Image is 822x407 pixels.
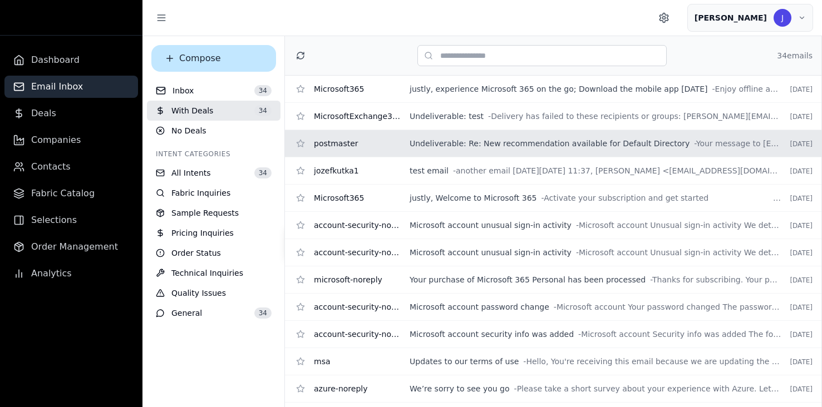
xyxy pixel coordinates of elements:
[147,183,280,203] button: Fabric Inquiries
[554,301,781,312] span: - Microsoft account Your password changed The password for the Microsoft account ju**o@[DOMAIN_NA...
[4,236,138,258] a: Order Management
[790,86,813,93] span: [DATE]
[694,138,781,149] span: - Your message to [EMAIL_ADDRESS][DOMAIN_NAME] couldn't be delivered. The group MSSecurity-norepl...
[790,276,813,284] span: [DATE]
[790,140,813,148] span: [DATE]
[514,383,781,394] span: - Please take a short survey about your experience with Azure. Let us know how we can do better n...
[314,138,358,149] span: postmaster
[31,267,72,280] span: Analytics
[314,165,359,176] span: jozefkutka1
[410,356,519,367] span: Updates to our terms of use
[410,83,707,95] span: justly, experience Microsoft 365 on the go; Download the mobile app [DATE]
[578,329,781,340] span: - Microsoft account Security info was added The following security info was recently added to the...
[4,76,138,98] a: Email Inbox
[4,182,138,205] a: Fabric Catalog
[4,209,138,231] a: Selections
[790,249,813,257] span: [DATE]
[147,101,280,121] button: With Deals34
[4,129,138,151] a: Companies
[171,167,211,178] span: All Intents
[314,329,401,340] span: account-security-noreply
[147,163,280,183] button: All Intents34
[171,287,226,299] span: Quality Issues
[31,160,71,173] span: Contacts
[147,303,280,323] button: General34
[314,356,331,367] span: msa
[410,138,690,149] span: Undeliverable: Re: New recommendation available for Default Directory
[576,220,781,231] span: - Microsoft account Unusual sign-in activity We detected something unusual about a recent sign-in...
[151,45,276,72] button: Compose
[790,113,813,121] span: [DATE]
[147,223,280,243] button: Pricing Inquiries
[777,50,813,61] span: 34 email s
[410,192,537,203] span: justly, Welcome to Microsoft 365
[171,125,206,136] span: No Deals
[488,111,781,122] span: - Delivery has failed to these recipients or groups: [PERSON_NAME][EMAIL_ADDRESS][PERSON_NAME][DO...
[314,111,401,122] span: MicrosoftExchange329e71ec88ae4615bbc36ab6ce41109e
[790,331,813,339] span: [DATE]
[453,165,781,176] span: - another email [DATE][DATE] 11:37, [PERSON_NAME] <[EMAIL_ADDRESS][DOMAIN_NAME]> wrote: for conta...
[171,105,213,116] span: With Deals
[790,167,813,175] span: [DATE]
[4,156,138,178] a: Contacts
[171,267,243,279] span: Technical Inquiries
[654,8,674,28] button: Settings
[147,81,280,101] button: Inbox34
[4,49,138,71] a: Dashboard
[31,107,56,120] span: Deals
[542,192,781,203] span: - Activate your subscription and get started ͏ ‌ ͏ ‌ ͏ ‌ ͏ ‌ ͏ ‌ ͏ ‌ ͏ ‌ ͏ ‌ ͏ ‌ ͏ ‌ ͏ ‌ ͏ ‌ ͏ ‌ ...
[147,150,280,158] div: Intent Categories
[410,165,449,176] span: test email
[790,358,813,366] span: [DATE]
[254,85,272,96] span: 34
[790,385,813,393] span: [DATE]
[790,222,813,230] span: [DATE]
[314,192,364,203] span: Microsoft365
[31,80,83,93] span: Email Inbox
[687,4,813,32] button: Account menu
[410,111,484,122] span: Undeliverable: test
[314,220,401,231] span: account-security-noreply
[294,49,307,62] button: Refresh email threads
[314,83,364,95] span: Microsoft365
[410,274,646,285] span: Your purchase of Microsoft 365 Personal has been processed
[147,203,280,223] button: Sample Requests
[314,247,401,258] span: account-security-noreply
[171,187,230,198] span: Fabric Inquiries
[790,195,813,202] span: [DATE]
[314,274,382,285] span: microsoft-noreply
[147,263,280,283] button: Technical Inquiries
[4,102,138,125] a: Deals
[695,12,767,23] div: [PERSON_NAME]
[314,301,401,312] span: account-security-noreply
[171,307,202,319] span: General
[314,383,367,394] span: azure-noreply
[712,83,781,95] span: - Enjoy offline access with Microsoft 365 mobile ͏ ‌ ͏ ‌ ͏ ‌ ͏ ‌ ͏ ‌ ͏ ‌ ͏ ‌ ͏ ‌ ͏ ‌ ͏ ‌ ͏ ‌ ͏ ‌ ...
[254,307,272,319] span: 34
[4,262,138,285] a: Analytics
[171,207,239,219] span: Sample Requests
[410,383,510,394] span: We’re sorry to see you go
[171,227,234,239] span: Pricing Inquiries
[576,247,781,258] span: - Microsoft account Unusual sign-in activity We detected something unusual about a recent sign-in...
[254,105,272,116] span: 34
[31,240,118,254] span: Order Management
[147,243,280,263] button: Order Status
[31,53,80,67] span: Dashboard
[31,187,95,200] span: Fabric Catalog
[173,85,194,96] span: Inbox
[31,133,81,147] span: Companies
[31,214,77,227] span: Selections
[147,121,280,141] button: No Deals
[774,9,791,27] div: J
[410,301,549,312] span: Microsoft account password change
[523,356,781,367] span: - Hello, You're receiving this email because we are updating the Microsoft Services Agreement, wh...
[147,283,280,303] button: Quality Issues
[650,274,781,285] span: - Thanks for subscribing. Your purchase of Microsoft 365 Personal has been processed Thanks for s...
[410,247,572,258] span: Microsoft account unusual sign-in activity
[790,304,813,311] span: [DATE]
[410,220,572,231] span: Microsoft account unusual sign-in activity
[410,329,574,340] span: Microsoft account security info was added
[151,8,171,28] button: Toggle sidebar
[254,167,272,178] span: 34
